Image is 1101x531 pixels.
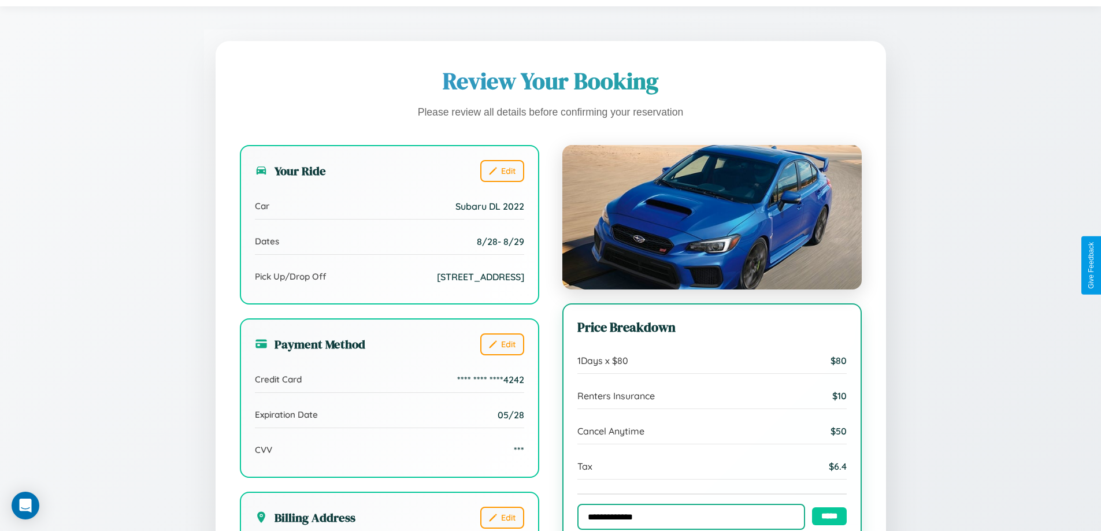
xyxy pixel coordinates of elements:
[255,162,326,179] h3: Your Ride
[255,336,365,352] h3: Payment Method
[255,200,269,211] span: Car
[480,333,524,355] button: Edit
[562,145,862,289] img: Subaru DL
[477,236,524,247] span: 8 / 28 - 8 / 29
[829,461,847,472] span: $ 6.4
[577,390,655,402] span: Renters Insurance
[437,271,524,283] span: [STREET_ADDRESS]
[577,425,644,437] span: Cancel Anytime
[240,103,862,122] p: Please review all details before confirming your reservation
[255,271,327,282] span: Pick Up/Drop Off
[577,355,628,366] span: 1 Days x $ 80
[480,160,524,182] button: Edit
[480,507,524,529] button: Edit
[577,461,592,472] span: Tax
[1087,242,1095,289] div: Give Feedback
[832,390,847,402] span: $ 10
[498,409,524,421] span: 05/28
[831,355,847,366] span: $ 80
[255,409,318,420] span: Expiration Date
[831,425,847,437] span: $ 50
[455,200,524,212] span: Subaru DL 2022
[255,444,272,455] span: CVV
[255,236,279,247] span: Dates
[255,509,355,526] h3: Billing Address
[255,374,302,385] span: Credit Card
[12,492,39,519] div: Open Intercom Messenger
[240,65,862,96] h1: Review Your Booking
[577,318,847,336] h3: Price Breakdown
